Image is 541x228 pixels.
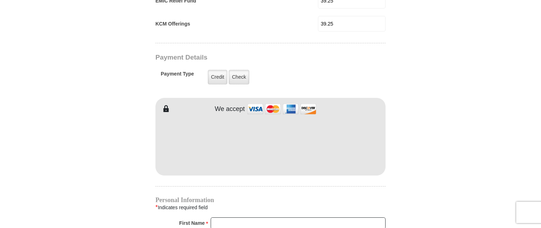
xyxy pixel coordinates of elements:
[161,71,194,80] h5: Payment Type
[215,105,245,113] h4: We accept
[155,197,386,203] h4: Personal Information
[179,218,205,228] strong: First Name
[229,70,249,84] label: Check
[208,70,227,84] label: Credit
[246,101,317,117] img: credit cards accepted
[318,16,386,32] input: Enter Amount
[155,203,386,212] div: Indicates required field
[155,20,190,28] label: KCM Offerings
[155,54,336,62] h3: Payment Details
